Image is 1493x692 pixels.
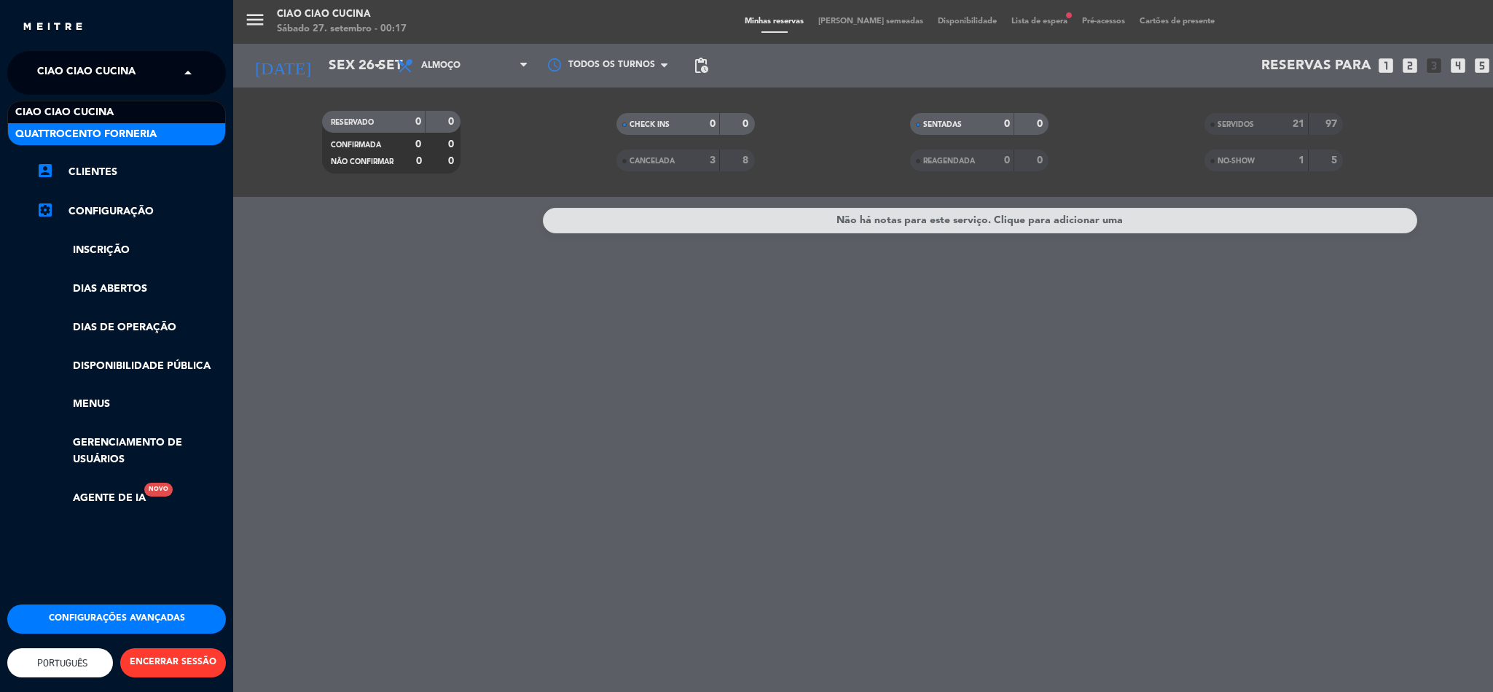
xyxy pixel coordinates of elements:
a: account_boxClientes [36,163,226,181]
a: Menus [36,396,226,413]
a: Configuração [36,203,226,220]
span: Português [34,658,87,669]
a: Inscrição [36,242,226,259]
a: Dias de Operação [36,319,226,336]
img: MEITRE [22,22,84,33]
button: ENCERRAR SESSÃO [120,648,226,677]
span: Ciao Ciao Cucina [37,58,136,88]
a: Gerenciamento de usuários [36,435,226,468]
button: Configurações avançadas [7,604,226,634]
span: Ciao Ciao Cucina [15,104,114,121]
i: account_box [36,162,54,179]
i: settings_applications [36,201,54,219]
div: Novo [144,483,173,497]
a: Dias abertos [36,281,226,298]
a: Disponibilidade pública [36,358,226,375]
a: Agente de IANovo [36,490,146,507]
span: Quattrocento Forneria [15,126,157,143]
